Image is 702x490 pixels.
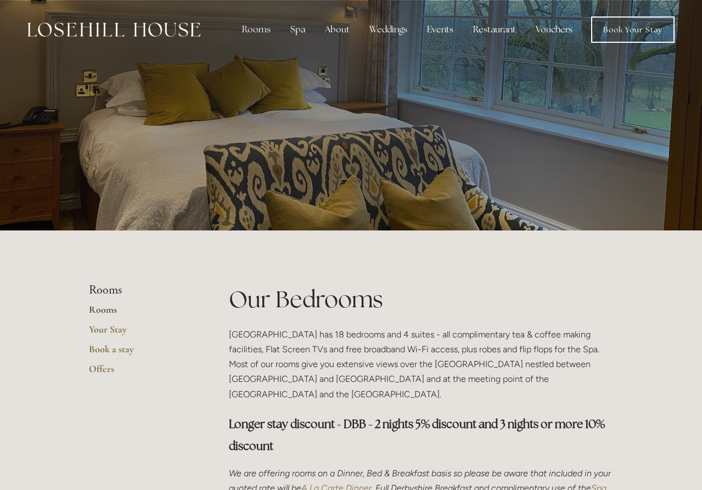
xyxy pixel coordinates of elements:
a: Rooms [89,303,194,323]
div: Events [418,19,462,41]
div: Rooms [233,19,279,41]
div: Restaurant [464,19,525,41]
div: Weddings [361,19,416,41]
div: About [316,19,358,41]
h1: Our Bedrooms [229,283,614,316]
img: Losehill House [27,22,200,37]
a: Book Your Stay [591,16,675,43]
li: Rooms [89,283,194,297]
p: [GEOGRAPHIC_DATA] has 18 bedrooms and 4 suites - all complimentary tea & coffee making facilities... [229,327,614,402]
a: Your Stay [89,323,194,343]
a: Offers [89,363,194,382]
div: Spa [282,19,314,41]
a: Vouchers [527,19,581,41]
strong: Longer stay discount - DBB - 2 nights 5% discount and 3 nights or more 10% discount [229,416,607,453]
a: Book a stay [89,343,194,363]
